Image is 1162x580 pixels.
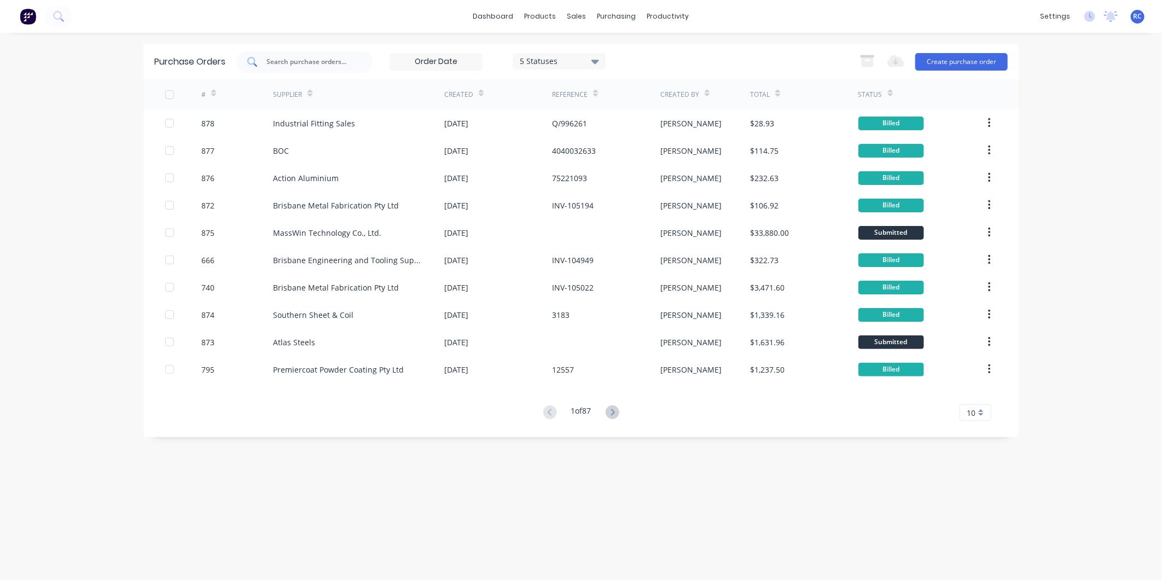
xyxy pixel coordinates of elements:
div: Supplier [273,90,302,100]
div: MassWin Technology Co., Ltd. [273,227,381,239]
div: 873 [201,337,214,348]
div: products [519,8,562,25]
input: Order Date [390,54,482,70]
div: [DATE] [444,200,468,211]
div: Billed [858,281,924,294]
div: [PERSON_NAME] [660,337,722,348]
div: $3,471.60 [750,282,785,293]
div: Billed [858,363,924,376]
a: dashboard [468,8,519,25]
div: Industrial Fitting Sales [273,118,355,129]
div: [DATE] [444,254,468,266]
div: Total [750,90,770,100]
div: INV-105022 [552,282,594,293]
div: Brisbane Engineering and Tooling Supplies [273,254,422,266]
div: INV-104949 [552,254,594,266]
div: Southern Sheet & Coil [273,309,353,321]
div: $1,339.16 [750,309,785,321]
div: $322.73 [750,254,778,266]
div: [DATE] [444,227,468,239]
div: Q/996261 [552,118,587,129]
div: 872 [201,200,214,211]
div: 4040032633 [552,145,596,156]
div: Billed [858,199,924,212]
div: $232.63 [750,172,778,184]
div: Status [858,90,882,100]
div: purchasing [592,8,642,25]
div: Billed [858,171,924,185]
div: [DATE] [444,145,468,156]
div: $106.92 [750,200,778,211]
div: Brisbane Metal Fabrication Pty Ltd [273,282,399,293]
div: Premiercoat Powder Coating Pty Ltd [273,364,404,375]
div: $1,237.50 [750,364,785,375]
div: Brisbane Metal Fabrication Pty Ltd [273,200,399,211]
div: $28.93 [750,118,774,129]
div: 878 [201,118,214,129]
div: 5 Statuses [520,55,599,67]
div: $114.75 [750,145,778,156]
div: Purchase Orders [154,55,225,68]
div: 740 [201,282,214,293]
button: Create purchase order [915,53,1008,71]
div: [PERSON_NAME] [660,364,722,375]
div: $1,631.96 [750,337,785,348]
div: Billed [858,253,924,267]
div: [PERSON_NAME] [660,145,722,156]
div: Billed [858,144,924,158]
div: [PERSON_NAME] [660,172,722,184]
img: Factory [20,8,36,25]
div: Submitted [858,335,924,349]
div: # [201,90,206,100]
div: [DATE] [444,364,468,375]
div: [PERSON_NAME] [660,309,722,321]
div: 875 [201,227,214,239]
div: Reference [552,90,588,100]
div: 877 [201,145,214,156]
div: [PERSON_NAME] [660,118,722,129]
div: [DATE] [444,172,468,184]
div: 876 [201,172,214,184]
div: sales [562,8,592,25]
div: Billed [858,308,924,322]
div: 874 [201,309,214,321]
div: Atlas Steels [273,337,315,348]
div: 666 [201,254,214,266]
div: settings [1035,8,1076,25]
div: productivity [642,8,695,25]
div: Created By [660,90,699,100]
input: Search purchase orders... [265,56,356,67]
div: [PERSON_NAME] [660,282,722,293]
div: [DATE] [444,309,468,321]
div: [PERSON_NAME] [660,254,722,266]
div: Created [444,90,473,100]
div: 1 of 87 [571,405,591,421]
div: Billed [858,117,924,130]
span: 10 [967,407,975,419]
div: 795 [201,364,214,375]
div: [PERSON_NAME] [660,227,722,239]
div: 3183 [552,309,570,321]
div: INV-105194 [552,200,594,211]
div: $33,880.00 [750,227,789,239]
div: 75221093 [552,172,587,184]
div: [DATE] [444,282,468,293]
div: 12557 [552,364,574,375]
div: [PERSON_NAME] [660,200,722,211]
div: Action Aluminium [273,172,339,184]
div: BOC [273,145,289,156]
div: Submitted [858,226,924,240]
div: [DATE] [444,118,468,129]
div: [DATE] [444,337,468,348]
span: RC [1134,11,1142,21]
